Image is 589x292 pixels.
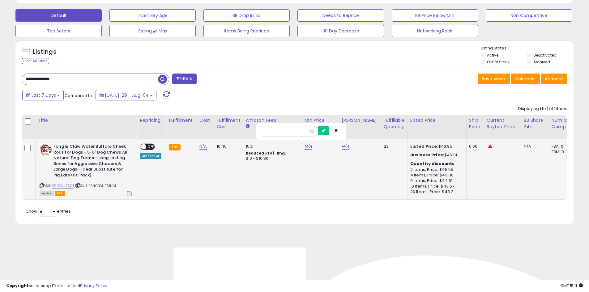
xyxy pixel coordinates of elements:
[65,93,93,99] span: Compared to:
[410,189,462,195] div: 20 Items, Price: $43.2
[26,208,71,214] span: Show: entries
[524,144,544,149] div: N/A
[22,58,49,64] div: Clear All Filters
[487,53,498,58] label: Active
[541,74,567,84] button: Actions
[469,144,479,149] div: 0.00
[40,191,54,196] span: All listings currently available for purchase on Amazon
[40,144,52,156] img: 51r78KeLqlL._SL40_.jpg
[38,117,134,124] div: Title
[146,144,156,150] span: OFF
[410,117,464,124] div: Listed Price
[109,25,196,37] button: Selling @ Max
[486,9,572,22] button: Non Competitive
[199,117,211,124] div: Cost
[55,191,65,196] span: FBA
[203,25,290,37] button: Items Being Repriced
[15,25,102,37] button: Top Sellers
[140,153,161,159] div: Amazon AI
[169,144,180,150] small: FBA
[410,152,462,158] div: $46.01
[342,143,349,150] a: N/A
[410,152,444,158] b: Business Price:
[246,156,297,161] div: $10 - $10.90
[392,9,478,22] button: BB Price Below Min
[518,106,567,112] div: Displaying 1 to 1 of 1 items
[32,92,56,98] span: Last 7 Days
[469,117,481,130] div: Ship Price
[392,25,478,37] button: Networking Rack
[410,184,462,189] div: 10 Items, Price: $43.67
[105,92,149,98] span: [DATE]-29 - Aug-04
[487,59,510,65] label: Out of Stock
[552,144,572,149] div: FBA: 0
[199,143,207,150] a: N/A
[515,76,534,82] span: Columns
[305,117,336,124] div: Min Price
[203,9,290,22] button: BB Drop in 7d
[384,144,403,149] div: 23
[109,9,196,22] button: Inventory Age
[40,144,132,195] div: ASIN:
[53,144,129,180] b: Fang & Claw Water Buffalo Cheek Rolls for Dogs - 5-6" Dog Chews All Natural Dog Treats - Long Las...
[297,9,384,22] button: Needs to Reprice
[246,117,299,124] div: Amazon Fees
[533,53,557,58] label: Deactivated
[481,45,574,51] p: Listing States:
[410,172,462,178] div: 4 Items, Price: $45.08
[410,178,462,184] div: 6 Items, Price: $44.61
[169,117,194,124] div: Fulfillment
[33,48,57,56] h5: Listings
[297,25,384,37] button: 30 Day Decrease
[410,144,462,149] div: $46.95
[410,143,438,149] b: Listed Price:
[511,74,540,84] button: Columns
[75,183,117,188] span: | SKU: FANGBCHR5INCH
[217,117,241,130] div: Fulfillment Cost
[140,117,164,124] div: Repricing
[410,161,455,167] b: Quantity discounts
[552,149,572,155] div: FBM: 0
[52,183,74,188] a: B0DCHL75QT
[305,143,312,150] a: N/A
[478,74,510,84] button: Save View
[217,144,238,149] div: 16.45
[172,74,196,84] button: Filters
[487,117,519,130] div: Current Buybox Price
[552,117,574,130] div: Num of Comp.
[533,59,550,65] label: Archived
[384,117,405,130] div: Fulfillable Quantity
[96,90,156,100] button: [DATE]-29 - Aug-04
[246,144,297,149] div: 15%
[22,90,64,100] button: Last 7 Days
[524,117,546,130] div: BB Share 24h.
[342,117,378,124] div: [PERSON_NAME]
[410,161,462,167] div: :
[246,124,250,129] small: Amazon Fees.
[246,150,286,156] b: Reduced Prof. Rng.
[15,9,102,22] button: Default
[410,167,462,172] div: 2 Items, Price: $45.55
